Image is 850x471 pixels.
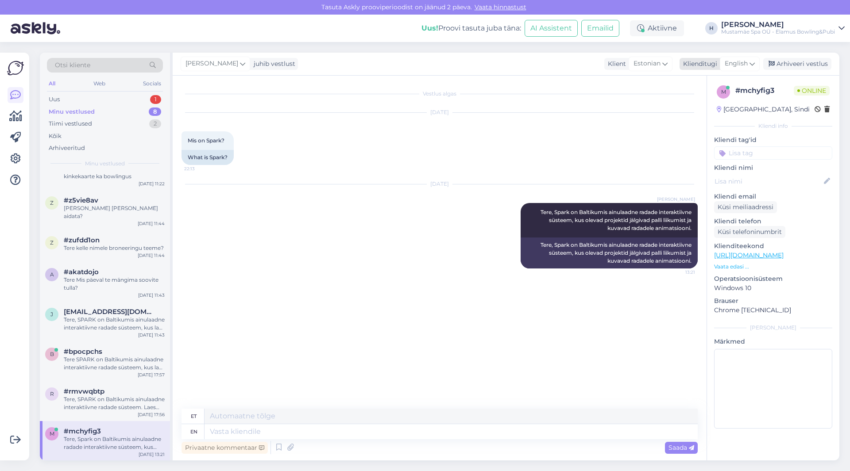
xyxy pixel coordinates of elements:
[794,86,830,96] span: Online
[725,59,748,69] span: English
[185,59,238,69] span: [PERSON_NAME]
[191,409,197,424] div: et
[64,427,101,435] span: #mchyfig3
[64,387,104,395] span: #rmvwqbtp
[64,204,165,220] div: [PERSON_NAME] [PERSON_NAME] aidata?
[472,3,529,11] a: Vaata hinnastust
[662,269,695,276] span: 13:21
[64,308,156,316] span: jakolena.73@gmail.com
[721,28,835,35] div: Mustamäe Spa OÜ - Elamus Bowling&Pubi
[49,144,85,153] div: Arhiveeritud
[138,292,165,299] div: [DATE] 11:43
[657,196,695,203] span: [PERSON_NAME]
[250,59,295,69] div: juhib vestlust
[714,296,832,306] p: Brauser
[604,59,626,69] div: Klient
[680,59,717,69] div: Klienditugi
[421,23,521,34] div: Proovi tasuta juba täna:
[634,59,661,69] span: Estonian
[668,444,694,452] span: Saada
[714,135,832,145] p: Kliendi tag'id
[714,122,832,130] div: Kliendi info
[714,251,784,259] a: [URL][DOMAIN_NAME]
[138,371,165,378] div: [DATE] 17:57
[49,107,95,116] div: Minu vestlused
[714,192,832,201] p: Kliendi email
[541,209,693,231] span: Tere, Spark on Baltikumis ainulaadne radade interaktiivne süsteem, kus olevad projektid jälgivad ...
[85,160,125,168] span: Minu vestlused
[138,332,165,338] div: [DATE] 11:43
[721,21,845,35] a: [PERSON_NAME]Mustamäe Spa OÜ - Elamus Bowling&Pubi
[190,424,197,439] div: en
[149,119,161,128] div: 2
[714,217,832,226] p: Kliendi telefon
[50,391,54,397] span: r
[50,199,54,206] span: z
[138,411,165,418] div: [DATE] 17:56
[50,430,54,437] span: m
[64,276,165,292] div: Tere Mis päeval te mängima soovite tulla?
[184,165,217,172] span: 22:13
[64,435,165,451] div: Tere, Spark on Baltikumis ainulaadne radade interaktiivne süsteem, kus olevad projektid jälgivad ...
[92,78,107,89] div: Web
[141,78,163,89] div: Socials
[182,108,698,116] div: [DATE]
[763,58,831,70] div: Arhiveeri vestlus
[714,283,832,293] p: Windows 10
[64,395,165,411] div: Tere, SPARK on Baltikumis ainulaadne interaktiivne radade süsteem. Laes olevad projektorid jälgiv...
[7,60,24,77] img: Askly Logo
[581,20,619,37] button: Emailid
[735,85,794,96] div: # mchyfig3
[50,311,53,318] span: j
[182,150,234,165] div: What is Spark?
[630,20,684,36] div: Aktiivne
[64,348,102,356] span: #bpocpchs
[714,263,832,271] p: Vaata edasi ...
[421,24,438,32] b: Uus!
[714,146,832,160] input: Lisa tag
[182,442,268,454] div: Privaatne kommentaar
[714,337,832,346] p: Märkmed
[150,95,161,104] div: 1
[139,451,165,458] div: [DATE] 13:21
[705,22,718,34] div: H
[47,78,57,89] div: All
[714,201,777,213] div: Küsi meiliaadressi
[64,316,165,332] div: Tere, SPARK on Baltikumis ainulaadne interaktiivne radade süsteem, kus laes olevad projektorid jä...
[182,90,698,98] div: Vestlus algas
[138,220,165,227] div: [DATE] 11:44
[521,237,698,268] div: Tere, Spark on Baltikumis ainulaadne radade interaktiivne süsteem, kus olevad projektid jälgivad ...
[717,105,810,114] div: [GEOGRAPHIC_DATA], Sindi
[182,180,698,188] div: [DATE]
[138,252,165,259] div: [DATE] 11:44
[721,88,726,95] span: m
[49,95,60,104] div: Uus
[50,239,54,246] span: z
[149,107,161,116] div: 8
[64,196,98,204] span: #z5vie8av
[139,180,165,187] div: [DATE] 11:22
[49,119,92,128] div: Tiimi vestlused
[714,163,832,172] p: Kliendi nimi
[49,132,62,141] div: Kõik
[55,61,90,70] span: Otsi kliente
[721,21,835,28] div: [PERSON_NAME]
[714,324,832,332] div: [PERSON_NAME]
[714,274,832,283] p: Operatsioonisüsteem
[50,351,54,357] span: b
[64,244,165,252] div: Tere kelle nimele broneeringu teeme?
[64,268,99,276] span: #akatdojo
[714,241,832,251] p: Klienditeekond
[64,236,100,244] span: #zufdd1on
[188,137,224,144] span: Mis on Spark?
[50,271,54,278] span: a
[714,226,785,238] div: Küsi telefoninumbrit
[714,306,832,315] p: Chrome [TECHNICAL_ID]
[715,176,822,186] input: Lisa nimi
[525,20,578,37] button: AI Assistent
[64,356,165,371] div: Tere SPARK on Baltikumis ainulaadne interaktiivne radade süsteem, kus laes olevad projektorid jäl...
